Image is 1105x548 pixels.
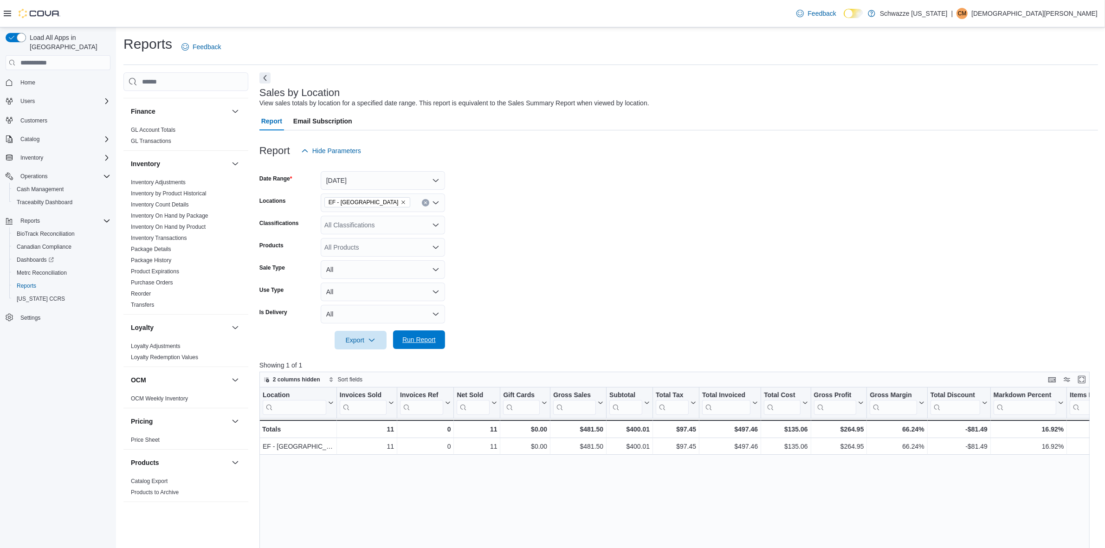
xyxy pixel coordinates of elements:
button: Remove EF - South Boulder from selection in this group [401,200,406,205]
button: Inventory [17,152,47,163]
button: Invoices Ref [400,391,451,415]
span: GL Account Totals [131,126,175,134]
div: $97.45 [656,424,696,435]
span: Canadian Compliance [17,243,71,251]
div: $0.00 [503,441,547,452]
div: $497.46 [702,441,758,452]
a: Customers [17,115,51,126]
div: Gift Card Sales [503,391,540,415]
label: Sale Type [259,264,285,271]
button: Location [263,391,334,415]
span: Dashboards [13,254,110,265]
a: Inventory by Product Historical [131,190,207,197]
div: 11 [340,441,394,452]
button: Inventory [131,159,228,168]
div: Gift Cards [503,391,540,400]
button: Catalog [2,133,114,146]
a: Products to Archive [131,489,179,496]
div: $264.95 [814,441,864,452]
a: Loyalty Redemption Values [131,354,198,361]
div: Markdown Percent [994,391,1056,415]
div: Gross Sales [553,391,596,400]
button: Operations [17,171,52,182]
span: Cash Management [17,186,64,193]
div: 0 [400,441,451,452]
div: Invoices Ref [400,391,443,400]
div: Total Invoiced [702,391,750,415]
span: Transfers [131,301,154,309]
button: Cash Management [9,183,114,196]
button: Metrc Reconciliation [9,266,114,279]
button: Traceabilty Dashboard [9,196,114,209]
button: Gross Profit [814,391,864,415]
a: [US_STATE] CCRS [13,293,69,304]
button: Subtotal [609,391,650,415]
div: Gross Profit [814,391,856,415]
div: $400.01 [609,441,650,452]
span: Email Subscription [293,112,352,130]
div: Gross Profit [814,391,856,400]
a: Catalog Export [131,478,168,484]
div: Total Discount [930,391,980,415]
button: Enter fullscreen [1076,374,1087,385]
button: Clear input [422,199,429,206]
button: All [321,305,445,323]
span: Package History [131,257,171,264]
a: OCM Weekly Inventory [131,395,188,402]
label: Locations [259,197,286,205]
span: Traceabilty Dashboard [17,199,72,206]
span: Inventory On Hand by Product [131,223,206,231]
button: Catalog [17,134,43,145]
button: Invoices Sold [340,391,394,415]
div: 11 [340,424,394,435]
h3: Inventory [131,159,160,168]
a: Home [17,77,39,88]
span: Users [17,96,110,107]
button: [DATE] [321,171,445,190]
button: Sort fields [325,374,366,385]
a: BioTrack Reconciliation [13,228,78,239]
button: BioTrack Reconciliation [9,227,114,240]
div: $0.00 [503,424,547,435]
button: Open list of options [432,244,439,251]
span: Inventory Transactions [131,234,187,242]
button: Pricing [131,417,228,426]
button: [US_STATE] CCRS [9,292,114,305]
div: $400.01 [609,424,650,435]
h1: Reports [123,35,172,53]
label: Date Range [259,175,292,182]
span: GL Transactions [131,137,171,145]
a: Product Expirations [131,268,179,275]
button: Inventory [2,151,114,164]
a: Feedback [178,38,225,56]
div: 16.92% [994,441,1064,452]
a: Price Sheet [131,437,160,443]
button: Finance [131,107,228,116]
input: Dark Mode [844,9,863,19]
button: Home [2,76,114,89]
div: 66.24% [870,441,924,452]
a: Reorder [131,290,151,297]
h3: OCM [131,375,146,385]
label: Products [259,242,284,249]
div: OCM [123,393,248,408]
div: $264.95 [814,424,864,435]
label: Use Type [259,286,284,294]
div: Location [263,391,326,400]
span: Dashboards [17,256,54,264]
a: Loyalty Adjustments [131,343,181,349]
button: OCM [131,375,228,385]
span: Metrc Reconciliation [13,267,110,278]
div: Finance [123,124,248,150]
span: Feedback [193,42,221,52]
div: Total Invoiced [702,391,750,400]
button: 2 columns hidden [260,374,324,385]
button: Open list of options [432,221,439,229]
div: Invoices Sold [340,391,387,400]
div: 11 [457,424,497,435]
span: BioTrack Reconciliation [13,228,110,239]
span: Sort fields [338,376,362,383]
button: Products [131,458,228,467]
a: Inventory On Hand by Package [131,213,208,219]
